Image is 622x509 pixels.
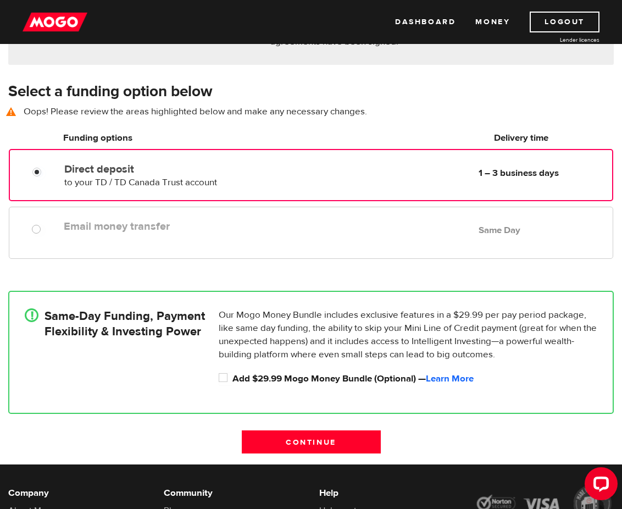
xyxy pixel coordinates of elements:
[319,486,458,500] h6: Help
[8,486,147,500] h6: Company
[395,12,456,32] a: Dashboard
[219,372,232,386] input: Add $29.99 Mogo Money Bundle (Optional) &mdash; <a id="loan_application_mini_bundle_learn_more" h...
[479,167,559,179] b: 1 – 3 business days
[23,12,87,32] img: mogo_logo-11ee424be714fa7cbb0f0f49df9e16ec.png
[242,430,381,453] input: Continue
[426,373,474,385] a: Learn More
[25,308,38,322] div: !
[479,224,520,236] b: Same Day
[8,105,614,118] p: Oops! Please review the areas highlighted below and make any necessary changes.
[475,12,510,32] a: Money
[64,220,285,233] label: Email money transfer
[517,36,599,44] a: Lender licences
[433,131,609,145] h6: Delivery time
[164,486,303,500] h6: Community
[64,176,217,189] span: to your TD / TD Canada Trust account
[45,308,205,339] h4: Same-Day Funding, Payment Flexibility & Investing Power
[576,463,622,509] iframe: LiveChat chat widget
[64,163,286,176] label: Direct deposit
[8,83,614,101] h3: Select a funding option below
[63,131,286,145] h6: Funding options
[232,372,597,385] label: Add $29.99 Mogo Money Bundle (Optional) —
[219,308,597,361] p: Our Mogo Money Bundle includes exclusive features in a $29.99 per pay period package, like same d...
[530,12,599,32] a: Logout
